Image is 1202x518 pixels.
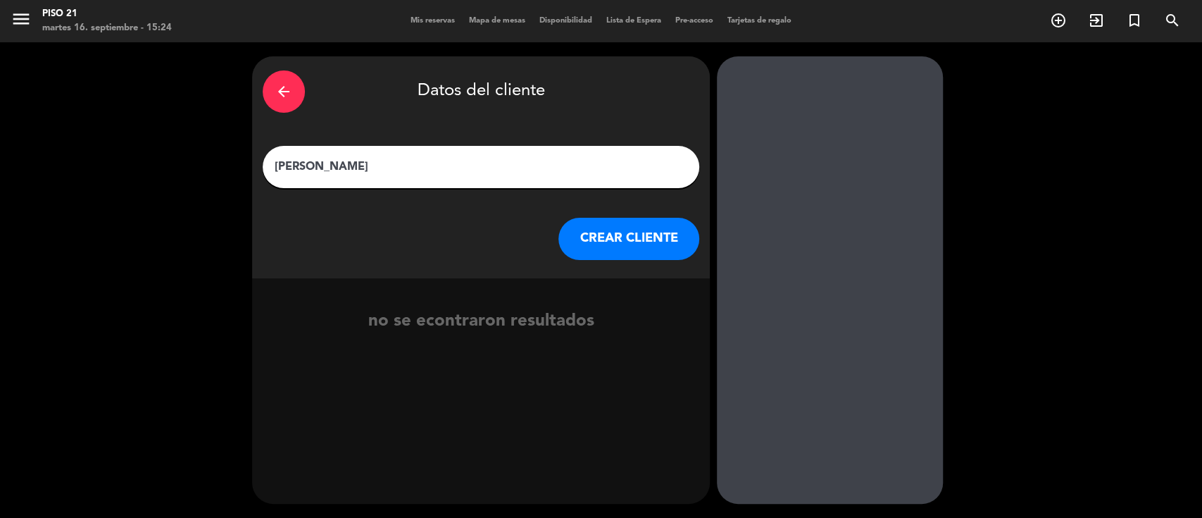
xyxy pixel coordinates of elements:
[42,7,172,21] div: Piso 21
[42,21,172,35] div: martes 16. septiembre - 15:24
[720,17,799,25] span: Tarjetas de regalo
[1050,12,1067,29] i: add_circle_outline
[263,67,699,116] div: Datos del cliente
[11,8,32,35] button: menu
[403,17,462,25] span: Mis reservas
[1126,12,1143,29] i: turned_in_not
[1088,12,1105,29] i: exit_to_app
[558,218,699,260] button: CREAR CLIENTE
[599,17,668,25] span: Lista de Espera
[1164,12,1181,29] i: search
[252,308,710,335] div: no se econtraron resultados
[668,17,720,25] span: Pre-acceso
[273,157,689,177] input: Escriba nombre, correo electrónico o número de teléfono...
[532,17,599,25] span: Disponibilidad
[11,8,32,30] i: menu
[462,17,532,25] span: Mapa de mesas
[275,83,292,100] i: arrow_back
